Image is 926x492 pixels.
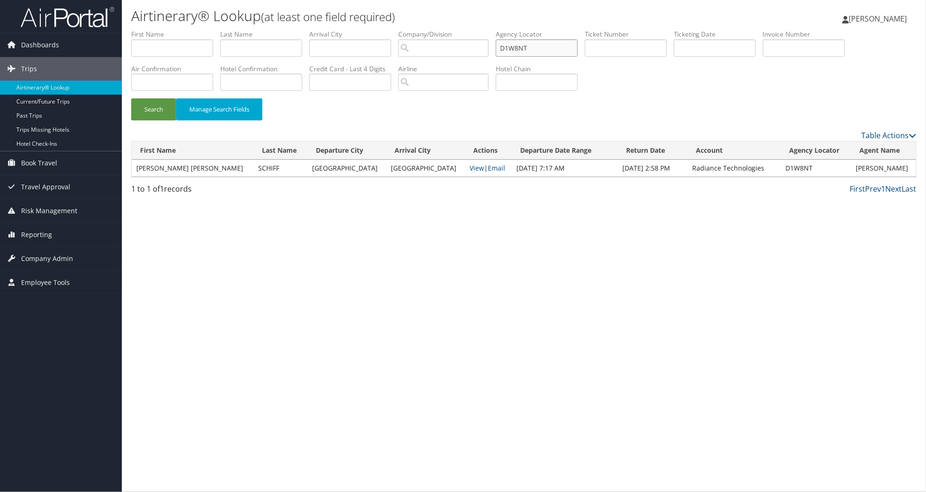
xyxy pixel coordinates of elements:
span: Travel Approval [21,175,70,199]
td: D1W8NT [781,160,851,177]
span: Trips [21,57,37,81]
th: Last Name: activate to sort column ascending [254,142,307,160]
a: Prev [866,184,881,194]
span: Company Admin [21,247,73,270]
a: View [470,164,484,172]
span: 1 [160,184,164,194]
td: SCHIFF [254,160,307,177]
small: (at least one field required) [261,9,395,24]
label: Last Name [220,30,309,39]
td: [DATE] 7:17 AM [512,160,618,177]
td: | [465,160,512,177]
th: Departure Date Range: activate to sort column ascending [512,142,618,160]
a: [PERSON_NAME] [843,5,917,33]
th: Return Date: activate to sort column ascending [618,142,687,160]
a: Next [886,184,902,194]
label: Air Confirmation [131,64,220,74]
a: First [850,184,866,194]
a: Last [902,184,917,194]
label: Ticketing Date [674,30,763,39]
label: Agency Locator [496,30,585,39]
th: Actions [465,142,512,160]
div: 1 to 1 of records [131,183,317,199]
h1: Airtinerary® Lookup [131,6,655,26]
td: [PERSON_NAME] [PERSON_NAME] [132,160,254,177]
a: 1 [881,184,886,194]
span: Book Travel [21,151,57,175]
span: [PERSON_NAME] [849,14,907,24]
button: Manage Search Fields [176,98,262,120]
span: Reporting [21,223,52,246]
th: Departure City: activate to sort column ascending [307,142,386,160]
th: Agent Name [851,142,917,160]
label: Company/Division [398,30,496,39]
label: Arrival City [309,30,398,39]
th: First Name: activate to sort column ascending [132,142,254,160]
span: Risk Management [21,199,77,223]
span: Dashboards [21,33,59,57]
td: [GEOGRAPHIC_DATA] [307,160,386,177]
td: [PERSON_NAME] [851,160,917,177]
img: airportal-logo.png [21,6,114,28]
span: Employee Tools [21,271,70,294]
td: [DATE] 2:58 PM [618,160,687,177]
a: Table Actions [862,130,917,141]
label: Hotel Chain [496,64,585,74]
td: Radiance Technologies [687,160,781,177]
label: Invoice Number [763,30,852,39]
button: Search [131,98,176,120]
label: Airline [398,64,496,74]
label: Ticket Number [585,30,674,39]
label: Credit Card - Last 4 Digits [309,64,398,74]
label: First Name [131,30,220,39]
a: Email [488,164,505,172]
th: Account: activate to sort column ascending [687,142,781,160]
th: Agency Locator: activate to sort column ascending [781,142,851,160]
td: [GEOGRAPHIC_DATA] [386,160,465,177]
label: Hotel Confirmation [220,64,309,74]
th: Arrival City: activate to sort column ascending [386,142,465,160]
